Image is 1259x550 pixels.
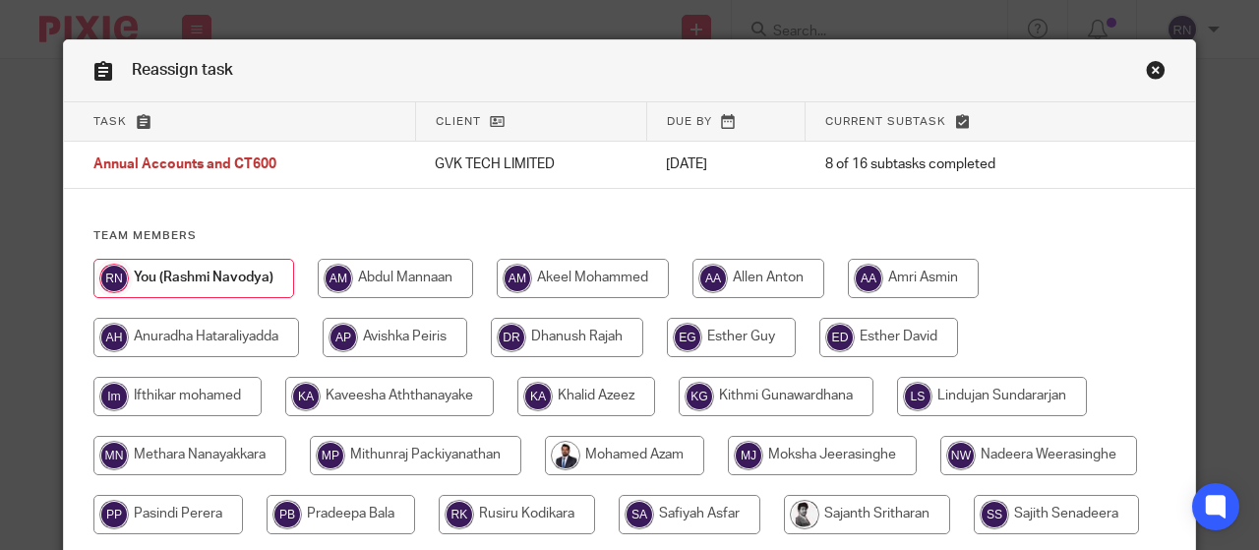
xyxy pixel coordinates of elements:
p: GVK TECH LIMITED [435,154,627,174]
h4: Team members [93,228,1166,244]
span: Annual Accounts and CT600 [93,158,276,172]
span: Current subtask [825,116,946,127]
p: [DATE] [666,154,785,174]
span: Due by [667,116,712,127]
span: Client [436,116,481,127]
span: Reassign task [132,62,233,78]
td: 8 of 16 subtasks completed [806,142,1109,189]
span: Task [93,116,127,127]
a: Close this dialog window [1146,60,1166,87]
